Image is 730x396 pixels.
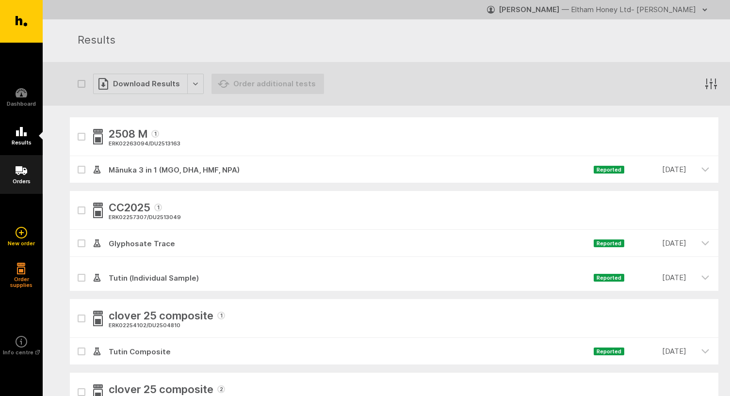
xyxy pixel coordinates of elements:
[109,321,225,330] div: ERK02254102 / DU2504810
[499,5,560,14] strong: [PERSON_NAME]
[7,101,36,107] h5: Dashboard
[12,140,32,145] h5: Results
[624,346,686,357] time: [DATE]
[487,2,711,17] button: [PERSON_NAME] — Eltham Honey Ltd- [PERSON_NAME]
[217,312,225,319] span: 1
[109,140,180,148] div: ERK02263094 / DU2513163
[109,126,147,143] span: 2508 M
[594,239,624,247] span: Reported
[151,130,159,138] span: 1
[624,164,686,175] time: [DATE]
[3,349,40,355] h5: Info centre
[78,80,85,88] button: Select all
[594,348,624,355] span: Reported
[109,308,213,325] span: clover 25 composite
[7,276,36,288] h5: Order supplies
[101,238,594,250] span: Glyphosate Trace
[624,272,686,284] time: [DATE]
[101,346,594,358] span: Tutin Composite
[154,204,162,211] span: 1
[562,5,696,14] span: — Eltham Honey Ltd- [PERSON_NAME]
[101,272,594,284] span: Tutin (Individual Sample)
[93,74,204,94] button: Download Results
[594,166,624,174] span: Reported
[109,213,181,222] div: ERK02257307 / DU2513049
[78,32,707,49] h1: Results
[624,238,686,249] time: [DATE]
[594,274,624,282] span: Reported
[217,385,225,393] span: 2
[101,164,594,176] span: Mānuka 3 in 1 (MGO, DHA, HMF, NPA)
[109,200,150,217] span: CC2025
[13,178,31,184] h5: Orders
[8,240,35,246] h5: New order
